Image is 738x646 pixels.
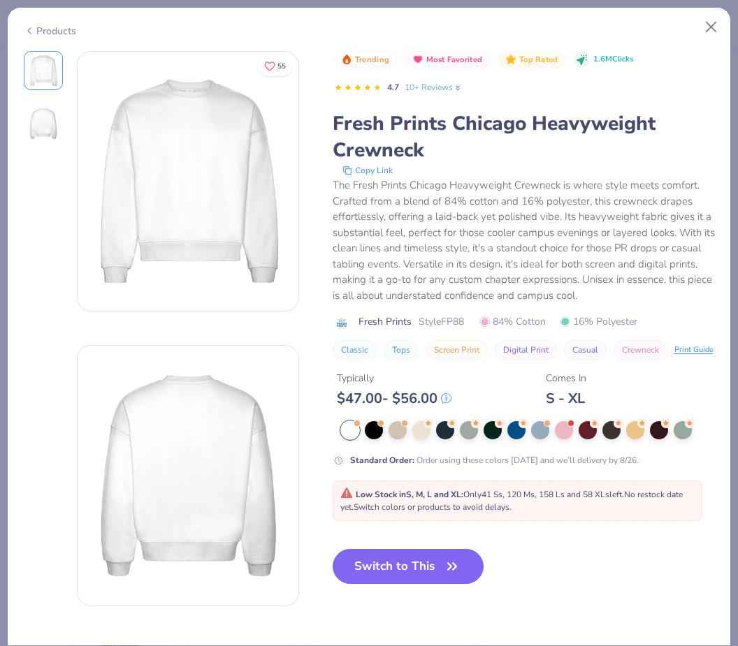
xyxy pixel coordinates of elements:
[350,454,639,467] div: Order using these colors [DATE] and we’ll delivery by 8/26.
[334,51,397,69] button: Badge Button
[333,317,352,328] img: brand logo
[350,455,414,466] strong: Standard Order :
[78,71,298,291] img: Front
[334,77,382,99] div: 4.7 Stars
[405,51,490,69] button: Badge Button
[355,56,389,64] span: Trending
[564,340,607,360] button: Casual
[479,314,546,329] span: 84% Cotton
[333,110,715,163] div: Fresh Prints Chicago Heavyweight Crewneck
[78,365,298,586] img: Back
[426,340,488,360] button: Screen Print
[24,24,76,38] div: Products
[356,489,463,500] strong: Low Stock in S, M, L and XL :
[333,177,715,303] div: The Fresh Prints Chicago Heavyweight Crewneck is where style meets comfort. Crafted from a blend ...
[338,163,397,177] button: copy to clipboard
[519,56,558,64] span: Top Rated
[405,81,463,94] a: 10+ Reviews
[27,107,60,140] img: Back
[546,371,586,386] div: Comes In
[698,14,725,41] button: Close
[384,340,419,360] button: Tops
[387,82,399,93] span: 4.7
[426,56,482,64] span: Most Favorited
[341,54,352,65] img: Trending sort
[337,390,451,407] div: $ 47.00 - $ 56.00
[505,54,516,65] img: Top Rated sort
[419,314,464,329] span: Style FP88
[340,489,683,513] span: Only 41 Ss, 120 Ms, 158 Ls and 58 XLs left. Switch colors or products to avoid delays.
[27,54,60,87] img: Front
[674,344,714,356] div: Print Guide
[258,56,292,76] button: Like
[560,314,637,329] span: 16% Polyester
[337,371,451,386] div: Typically
[593,54,633,66] span: 1.6M Clicks
[495,340,557,360] button: Digital Print
[359,314,412,329] span: Fresh Prints
[333,340,377,360] button: Classic
[614,340,667,360] button: Crewneck
[277,63,286,70] span: 55
[498,51,565,69] button: Badge Button
[546,390,586,407] div: S - XL
[412,54,424,65] img: Most Favorited sort
[333,549,484,584] button: Switch to This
